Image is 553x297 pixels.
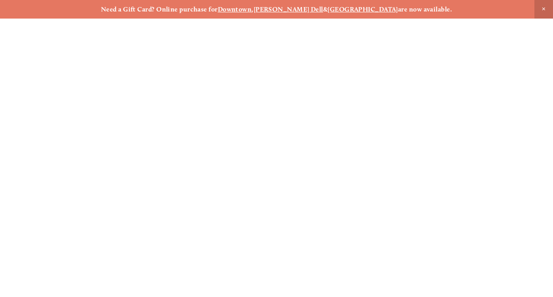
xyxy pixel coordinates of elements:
[251,5,253,13] strong: ,
[328,5,398,13] a: [GEOGRAPHIC_DATA]
[254,5,323,13] a: [PERSON_NAME] Dell
[323,5,328,13] strong: &
[218,5,252,13] a: Downtown
[398,5,452,13] strong: are now available.
[101,5,218,13] strong: Need a Gift Card? Online purchase for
